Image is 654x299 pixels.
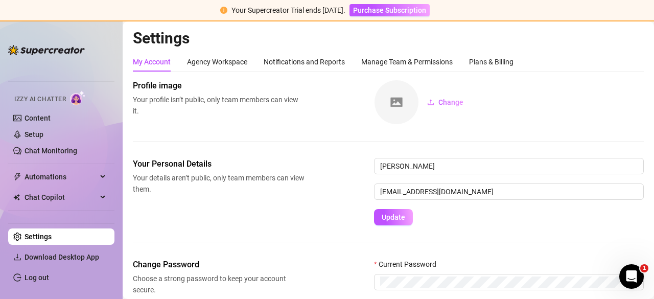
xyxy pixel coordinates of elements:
[14,95,66,104] span: Izzy AI Chatter
[375,80,418,124] img: square-placeholder.png
[380,277,621,288] input: Current Password
[133,56,171,67] div: My Account
[349,4,430,16] button: Purchase Subscription
[619,264,644,289] iframe: Intercom live chat
[133,80,305,92] span: Profile image
[640,264,648,272] span: 1
[187,56,247,67] div: Agency Workspace
[427,99,434,106] span: upload
[231,6,345,14] span: Your Supercreator Trial ends [DATE].
[25,189,97,205] span: Chat Copilot
[25,130,43,139] a: Setup
[374,158,644,174] input: Enter name
[264,56,345,67] div: Notifications and Reports
[25,273,49,282] a: Log out
[25,114,51,122] a: Content
[133,172,305,195] span: Your details aren’t public, only team members can view them.
[349,6,430,14] a: Purchase Subscription
[374,259,443,270] label: Current Password
[25,253,99,261] span: Download Desktop App
[133,259,305,271] span: Change Password
[25,147,77,155] a: Chat Monitoring
[438,98,463,106] span: Change
[133,158,305,170] span: Your Personal Details
[8,45,85,55] img: logo-BBDzfeDw.svg
[13,173,21,181] span: thunderbolt
[25,169,97,185] span: Automations
[133,273,305,295] span: Choose a strong password to keep your account secure.
[133,29,644,48] h2: Settings
[353,6,426,14] span: Purchase Subscription
[13,253,21,261] span: download
[374,183,644,200] input: Enter new email
[13,194,20,201] img: Chat Copilot
[382,213,405,221] span: Update
[419,94,472,110] button: Change
[361,56,453,67] div: Manage Team & Permissions
[25,233,52,241] a: Settings
[374,209,413,225] button: Update
[220,7,227,14] span: exclamation-circle
[70,90,86,105] img: AI Chatter
[133,94,305,117] span: Your profile isn’t public, only team members can view it.
[469,56,513,67] div: Plans & Billing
